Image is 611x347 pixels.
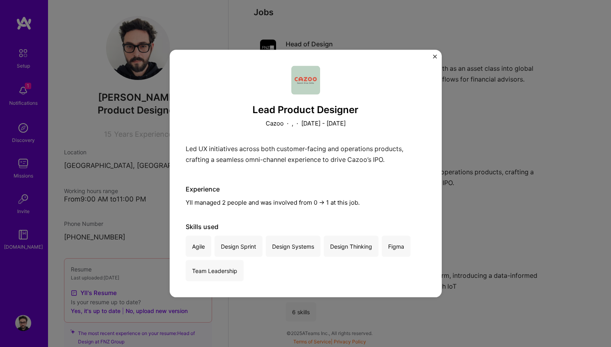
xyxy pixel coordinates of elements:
[266,235,321,257] div: Design Systems
[186,104,426,116] h3: Lead Product Designer
[186,235,211,257] div: Agile
[186,185,426,193] div: Experience
[296,119,298,127] span: ·
[186,222,426,231] div: Skills used
[214,235,262,257] div: Design Sprint
[266,119,284,127] p: Cazoo
[301,119,346,127] p: [DATE] - [DATE]
[287,119,288,127] span: ·
[382,235,411,257] div: Figma
[291,66,320,95] img: Company logo
[324,235,379,257] div: Design Thinking
[186,185,426,206] div: Yll managed 2 people and was involved from 0 -> 1 at this job.
[433,55,437,63] button: Close
[186,260,244,281] div: Team Leadership
[292,119,293,127] p: ,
